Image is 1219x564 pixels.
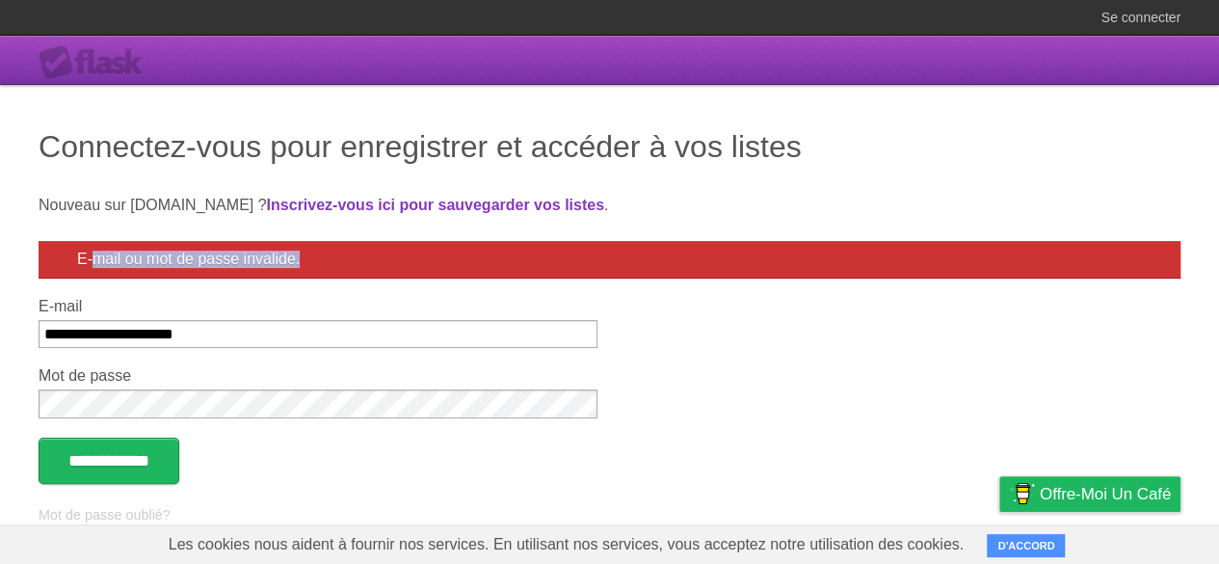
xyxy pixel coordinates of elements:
[987,534,1065,557] button: D'ACCORD
[604,197,608,213] font: .
[39,298,82,314] font: E-mail
[1009,477,1035,510] img: Offre-moi un café
[77,251,300,267] font: E-mail ou mot de passe invalide.
[1040,485,1171,503] font: Offre-moi un café
[169,536,964,552] font: Les cookies nous aident à fournir nos services. En utilisant nos services, vous acceptez notre ut...
[39,507,171,523] a: Mot de passe oublié?
[267,197,604,213] a: Inscrivez-vous ici pour sauvegarder vos listes
[999,476,1180,512] a: Offre-moi un café
[997,540,1054,551] font: D'ACCORD
[39,197,267,213] font: Nouveau sur [DOMAIN_NAME] ?
[39,367,131,384] font: Mot de passe
[39,129,802,164] font: Connectez-vous pour enregistrer et accéder à vos listes
[1101,10,1181,25] font: Se connecter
